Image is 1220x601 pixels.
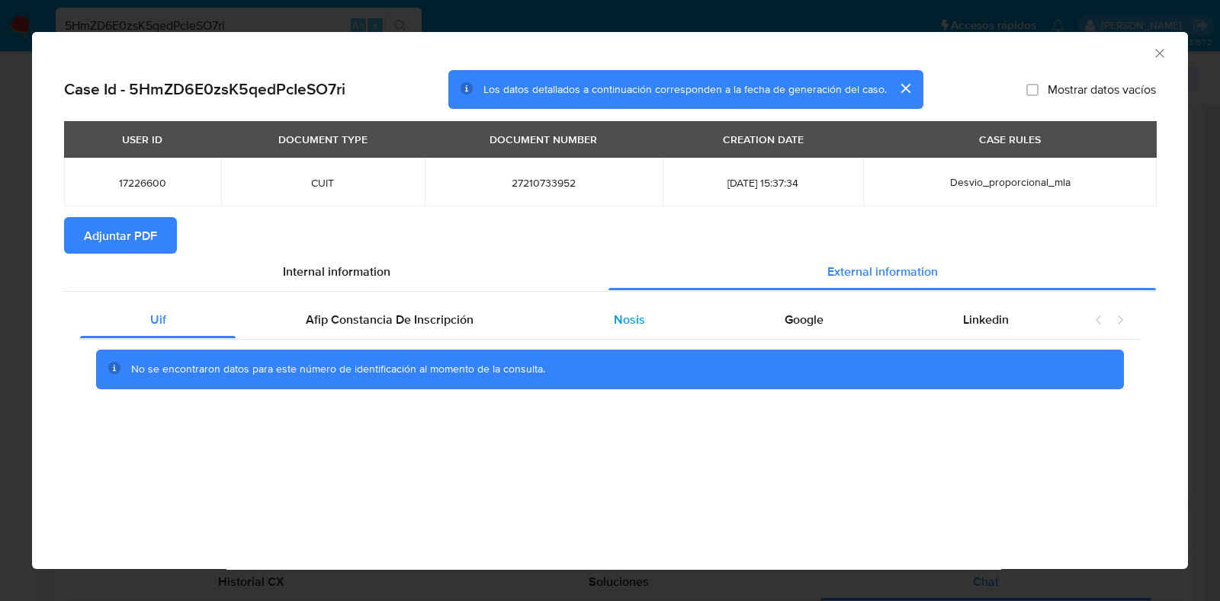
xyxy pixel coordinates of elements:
[950,174,1071,190] span: Desvio_proporcional_mla
[963,311,1009,328] span: Linkedin
[131,361,545,376] span: No se encontraron datos para este número de identificación al momento de la consulta.
[827,263,938,280] span: External information
[239,176,406,190] span: CUIT
[785,311,823,328] span: Google
[269,126,377,152] div: DOCUMENT TYPE
[306,311,474,328] span: Afip Constancia De Inscripción
[887,70,923,107] button: cerrar
[970,126,1050,152] div: CASE RULES
[84,219,157,252] span: Adjuntar PDF
[283,263,390,280] span: Internal information
[150,311,166,328] span: Uif
[483,82,887,97] span: Los datos detallados a continuación corresponden a la fecha de generación del caso.
[614,311,645,328] span: Nosis
[681,176,846,190] span: [DATE] 15:37:34
[82,176,203,190] span: 17226600
[480,126,606,152] div: DOCUMENT NUMBER
[32,32,1188,569] div: closure-recommendation-modal
[1026,83,1039,95] input: Mostrar datos vacíos
[1152,46,1166,59] button: Cerrar ventana
[64,254,1156,290] div: Detailed info
[1048,82,1156,97] span: Mostrar datos vacíos
[113,126,172,152] div: USER ID
[714,126,813,152] div: CREATION DATE
[64,79,345,99] h2: Case Id - 5HmZD6E0zsK5qedPcIeSO7ri
[80,302,1079,338] div: Detailed external info
[64,217,177,254] button: Adjuntar PDF
[443,176,644,190] span: 27210733952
